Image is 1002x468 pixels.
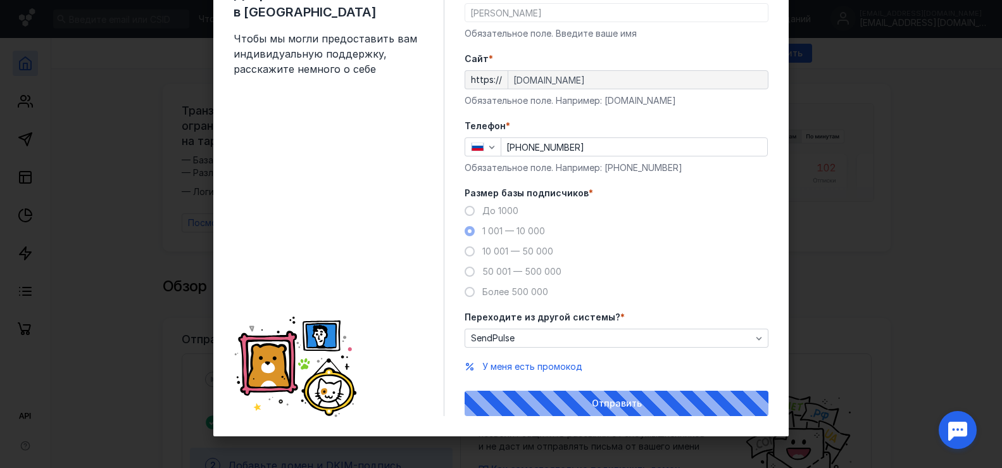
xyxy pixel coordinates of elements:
span: У меня есть промокод [482,361,582,372]
span: Переходите из другой системы? [465,311,620,324]
div: Обязательное поле. Введите ваше имя [465,27,768,40]
div: Обязательное поле. Например: [PHONE_NUMBER] [465,161,768,174]
span: Cайт [465,53,489,65]
div: Обязательное поле. Например: [DOMAIN_NAME] [465,94,768,107]
button: У меня есть промокод [482,360,582,373]
span: Телефон [465,120,506,132]
span: Чтобы мы могли предоставить вам индивидуальную поддержку, расскажите немного о себе [234,31,423,77]
button: SendPulse [465,329,768,348]
span: Размер базы подписчиков [465,187,589,199]
span: SendPulse [471,333,515,344]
